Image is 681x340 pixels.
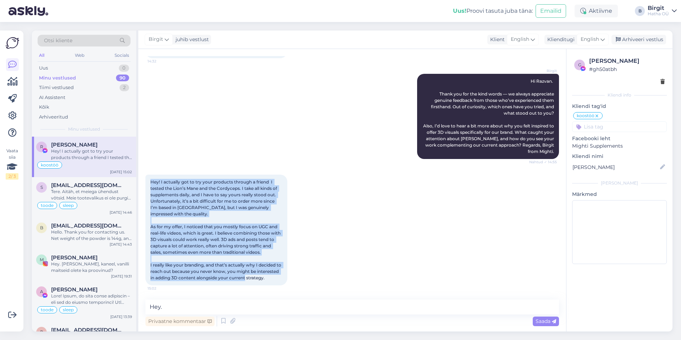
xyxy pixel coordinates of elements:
[51,293,132,306] div: Lore! Ipsum, do sita conse adipiscin – eli sed do eiusmo temporinci! Utl etdoloremag aliquaeni ad...
[578,62,581,67] span: g
[6,173,18,180] div: 2 / 3
[148,59,174,64] span: 14:32
[530,68,557,73] span: Birgit
[529,159,557,165] span: Nähtud ✓ 14:55
[145,300,559,314] textarea: Hey.
[6,36,19,50] img: Askly Logo
[39,94,65,101] div: AI Assistent
[575,5,618,17] div: Aktiivne
[51,142,98,148] span: Razvan Lupsa
[487,36,505,43] div: Klient
[111,274,132,279] div: [DATE] 19:31
[572,121,667,132] input: Lisa tag
[581,35,599,43] span: English
[648,11,669,17] div: Hatha OÜ
[51,254,98,261] span: Mike Sense
[51,148,132,161] div: Hey! I actually got to try your products through a friend I tested the Lion’s Mane and the Cordyc...
[113,51,131,60] div: Socials
[51,182,125,188] span: siiri.aiaste@gmail.com
[611,35,666,44] div: Arhiveeri vestlus
[572,163,659,171] input: Lisa nimi
[40,329,43,335] span: r
[572,153,667,160] p: Kliendi nimi
[589,65,665,73] div: # gh50atbh
[39,65,48,72] div: Uus
[44,37,72,44] span: Otsi kliente
[110,169,132,175] div: [DATE] 15:02
[453,7,466,14] b: Uus!
[536,318,556,324] span: Saada
[572,92,667,98] div: Kliendi info
[39,104,49,111] div: Kõik
[40,257,44,262] span: M
[110,210,132,215] div: [DATE] 14:46
[572,142,667,150] p: Mighti Supplements
[51,327,125,333] span: reeni.vahi@gmail.com
[116,75,129,82] div: 90
[453,7,533,15] div: Proovi tasuta juba täna:
[536,4,566,18] button: Emailid
[40,144,43,149] span: R
[73,51,86,60] div: Web
[119,65,129,72] div: 0
[40,289,43,294] span: A
[51,188,132,201] div: Tere. Aitäh, et meiega ühendust võtsid. Meie tootevalikus ei ole purgis kapsleid- purgitooted on ...
[110,314,132,319] div: [DATE] 13:39
[39,114,68,121] div: Arhiveeritud
[51,229,132,242] div: Hello. Thank you for contacting us. Net weight of the powder is 144g, and the jar contains approx...
[635,6,645,16] div: B
[572,180,667,186] div: [PERSON_NAME]
[68,126,100,132] span: Minu vestlused
[38,51,46,60] div: All
[41,308,54,312] span: toode
[51,261,132,274] div: Hey. [PERSON_NAME], kaneel, vanilli maitseid olete ka proovinud?
[120,84,129,91] div: 2
[40,225,43,230] span: b
[39,84,74,91] div: Tiimi vestlused
[648,5,677,17] a: BirgitHatha OÜ
[40,185,43,190] span: s
[572,191,667,198] p: Märkmed
[39,75,76,82] div: Minu vestlused
[51,223,125,229] span: bharatsonkiya01@gmail.com
[63,203,74,208] span: sleep
[589,57,665,65] div: [PERSON_NAME]
[148,286,174,291] span: 15:02
[110,242,132,247] div: [DATE] 14:43
[572,135,667,142] p: Facebooki leht
[577,114,594,118] span: koostöö
[511,35,529,43] span: English
[63,308,74,312] span: sleep
[150,179,282,280] span: Hey! I actually got to try your products through a friend I tested the Lion’s Mane and the Cordyc...
[544,36,575,43] div: Klienditugi
[149,35,163,43] span: Birgit
[572,103,667,110] p: Kliendi tag'id
[41,203,54,208] span: toode
[6,148,18,180] div: Vaata siia
[145,317,215,326] div: Privaatne kommentaar
[51,286,98,293] span: Anneli Laaneväli
[41,163,59,167] span: koostöö
[648,5,669,11] div: Birgit
[173,36,209,43] div: juhib vestlust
